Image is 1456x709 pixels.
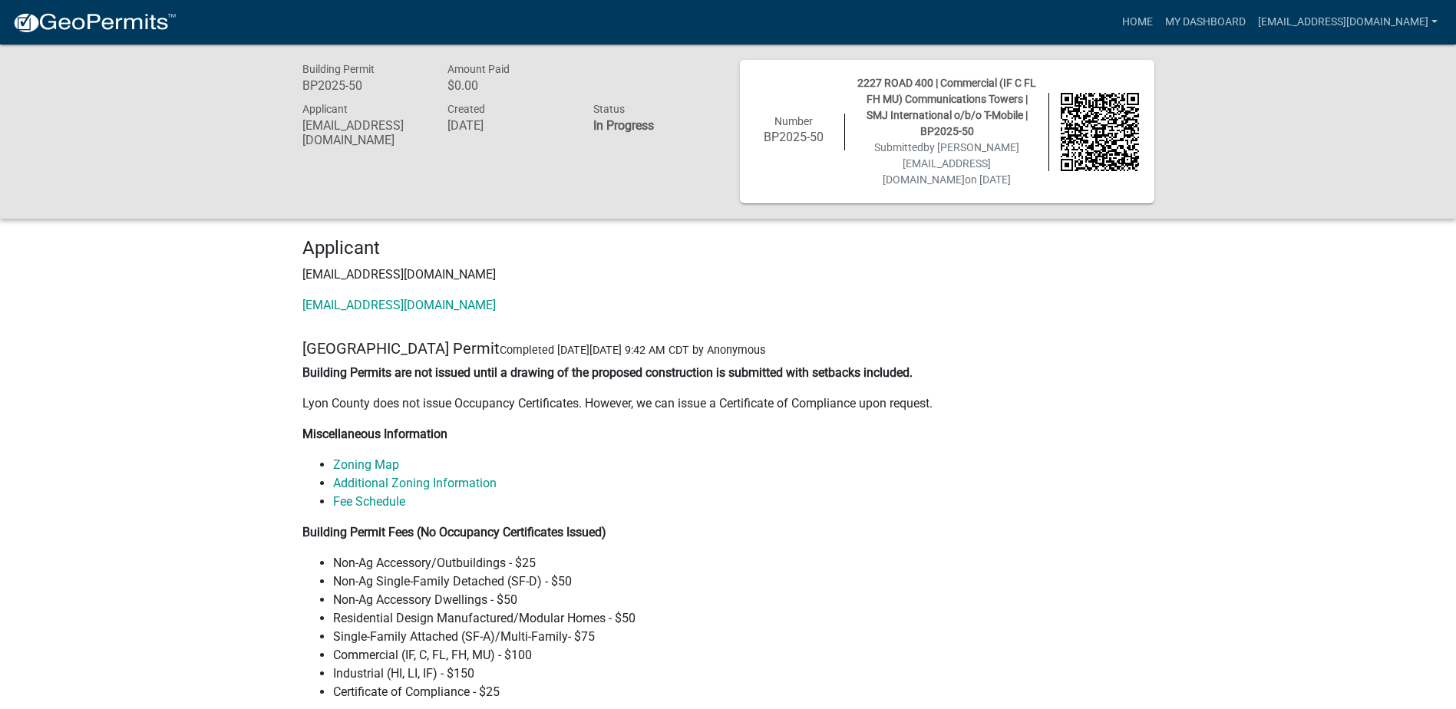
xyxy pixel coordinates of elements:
span: by [PERSON_NAME][EMAIL_ADDRESS][DOMAIN_NAME] [883,141,1019,186]
a: [EMAIL_ADDRESS][DOMAIN_NAME] [1252,8,1444,37]
li: Industrial (HI, LI, IF) - $150 [333,664,1154,683]
p: [EMAIL_ADDRESS][DOMAIN_NAME] [302,265,1154,284]
span: Submitted on [DATE] [874,141,1019,186]
li: Residential Design Manufactured/Modular Homes - $50 [333,609,1154,628]
h6: [DATE] [447,118,570,133]
h6: $0.00 [447,78,570,93]
span: Number [774,115,813,127]
a: Additional Zoning Information [333,476,497,490]
strong: Building Permit Fees (No Occupancy Certificates Issued) [302,525,606,539]
span: Building Permit [302,63,375,75]
h5: [GEOGRAPHIC_DATA] Permit [302,339,1154,358]
a: Fee Schedule [333,494,405,509]
span: Amount Paid [447,63,510,75]
li: Certificate of Compliance - $25 [333,683,1154,701]
a: [EMAIL_ADDRESS][DOMAIN_NAME] [302,298,496,312]
strong: Miscellaneous Information [302,427,447,441]
span: 2227 ROAD 400 | Commercial (IF C FL FH MU) Communications Towers | SMJ International o/b/o T-Mobi... [857,77,1036,137]
span: Completed [DATE][DATE] 9:42 AM CDT by Anonymous [500,344,765,357]
span: Applicant [302,103,348,115]
h6: BP2025-50 [302,78,425,93]
span: Status [593,103,625,115]
li: Commercial (IF, C, FL, FH, MU) - $100 [333,646,1154,664]
li: Non-Ag Accessory/Outbuildings - $25 [333,554,1154,572]
a: My Dashboard [1159,8,1252,37]
strong: In Progress [593,118,654,133]
li: Single-Family Attached (SF-A)/Multi-Family- $75 [333,628,1154,646]
strong: Building Permits are not issued until a drawing of the proposed construction is submitted with se... [302,365,913,380]
li: Non-Ag Accessory Dwellings - $50 [333,591,1154,609]
a: Zoning Map [333,457,399,472]
img: QR code [1061,93,1139,171]
h4: Applicant [302,237,1154,259]
a: Home [1116,8,1159,37]
li: Non-Ag Single-Family Detached (SF-D) - $50 [333,572,1154,591]
p: Lyon County does not issue Occupancy Certificates. However, we can issue a Certificate of Complia... [302,394,1154,413]
h6: BP2025-50 [755,130,834,144]
span: Created [447,103,485,115]
h6: [EMAIL_ADDRESS][DOMAIN_NAME] [302,118,425,147]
